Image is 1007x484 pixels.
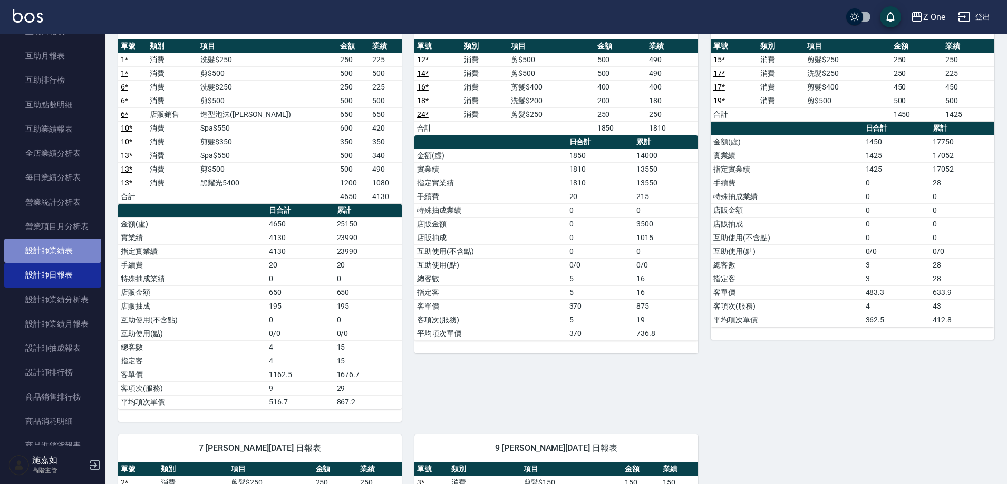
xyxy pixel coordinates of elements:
th: 類別 [461,39,508,53]
td: 500 [337,162,370,176]
td: 0 [863,176,930,190]
td: 4130 [266,231,334,244]
td: 0 [634,244,698,258]
td: 合計 [414,121,461,135]
td: 25150 [334,217,402,231]
td: 0 [634,203,698,217]
td: 420 [370,121,402,135]
a: 互助排行榜 [4,68,101,92]
th: 金額 [313,462,357,476]
td: 250 [891,53,943,66]
td: 金額(虛) [414,149,567,162]
td: 0 [930,217,994,231]
th: 金額 [891,39,943,53]
td: 1810 [646,121,698,135]
td: 250 [337,80,370,94]
td: 剪髮$350 [198,135,337,149]
td: 消費 [147,149,198,162]
th: 類別 [449,462,521,476]
a: 設計師業績月報表 [4,312,101,336]
td: 剪$500 [508,53,595,66]
a: 設計師業績分析表 [4,288,101,312]
td: 剪髮$400 [805,80,891,94]
td: 消費 [461,107,508,121]
td: 13550 [634,162,698,176]
td: 店販抽成 [118,299,266,313]
td: 合計 [711,107,758,121]
td: 洗髮$250 [805,66,891,80]
img: Logo [13,9,43,23]
td: 剪$500 [198,162,337,176]
td: 400 [595,80,646,94]
td: 實業績 [118,231,266,244]
td: 消費 [461,66,508,80]
td: 195 [334,299,402,313]
td: 1676.7 [334,368,402,381]
td: 消費 [147,80,198,94]
a: 全店業績分析表 [4,141,101,165]
th: 業績 [370,39,402,53]
td: 特殊抽成業績 [414,203,567,217]
th: 項目 [521,462,622,476]
td: 490 [370,162,402,176]
td: 400 [646,80,698,94]
th: 日合計 [567,135,634,149]
td: 20 [266,258,334,272]
td: 店販銷售 [147,107,198,121]
td: 0 [930,190,994,203]
td: 633.9 [930,285,994,299]
td: 3500 [634,217,698,231]
a: 設計師業績表 [4,239,101,263]
th: 日合計 [863,122,930,135]
td: 指定實業績 [118,244,266,258]
td: 剪$500 [198,94,337,107]
td: 1425 [863,162,930,176]
td: 23990 [334,244,402,258]
th: 項目 [198,39,337,53]
td: 0 [863,190,930,203]
td: 消費 [758,53,805,66]
th: 累計 [634,135,698,149]
td: 1080 [370,176,402,190]
td: 客項次(服務) [711,299,863,313]
td: 736.8 [634,327,698,340]
th: 金額 [337,39,370,53]
td: 28 [930,272,994,285]
td: 消費 [147,135,198,149]
td: 消費 [147,66,198,80]
table: a dense table [414,135,698,341]
th: 累計 [930,122,994,135]
td: 250 [337,53,370,66]
td: 350 [370,135,402,149]
p: 高階主管 [32,466,86,475]
td: 平均項次單價 [711,313,863,327]
td: 370 [567,299,634,313]
td: 3 [863,272,930,285]
td: 指定客 [118,354,266,368]
td: 0 [930,231,994,244]
td: 造型泡沫([PERSON_NAME]) [198,107,337,121]
td: 手續費 [414,190,567,203]
td: 0/0 [266,327,334,340]
td: 洗髮$200 [508,94,595,107]
td: 0 [863,231,930,244]
td: 225 [943,66,994,80]
td: 43 [930,299,994,313]
td: 互助使用(點) [118,327,266,340]
a: 商品消耗明細 [4,409,101,433]
td: 互助使用(不含點) [118,313,266,327]
td: 消費 [147,162,198,176]
td: 0 [930,203,994,217]
td: 20 [334,258,402,272]
th: 單號 [414,462,449,476]
td: 500 [943,94,994,107]
td: 平均項次單價 [118,395,266,409]
td: 客單價 [118,368,266,381]
table: a dense table [711,39,994,122]
td: 消費 [147,53,198,66]
td: 250 [646,107,698,121]
td: 指定實業績 [711,162,863,176]
td: 875 [634,299,698,313]
td: 1015 [634,231,698,244]
td: 225 [370,53,402,66]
